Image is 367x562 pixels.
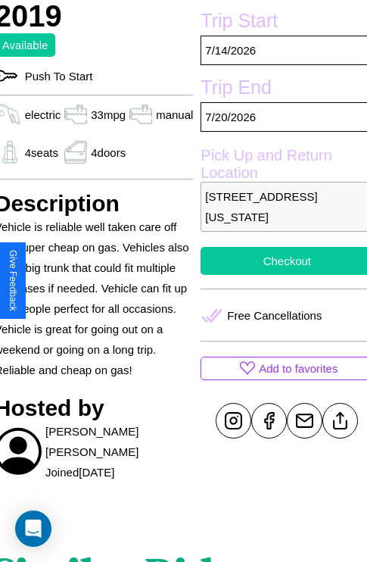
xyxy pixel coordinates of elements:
[15,510,51,547] div: Open Intercom Messenger
[156,105,193,125] p: manual
[45,421,193,462] p: [PERSON_NAME] [PERSON_NAME]
[126,103,156,126] img: gas
[259,358,337,379] p: Add to favorites
[45,462,114,482] p: Joined [DATE]
[227,305,322,326] p: Free Cancellations
[91,142,126,163] p: 4 doors
[91,105,126,125] p: 33 mpg
[61,103,91,126] img: gas
[61,141,91,164] img: gas
[25,142,58,163] p: 4 seats
[8,250,18,311] div: Give Feedback
[25,105,61,125] p: electric
[2,35,48,55] p: Available
[17,66,93,86] p: Push To Start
